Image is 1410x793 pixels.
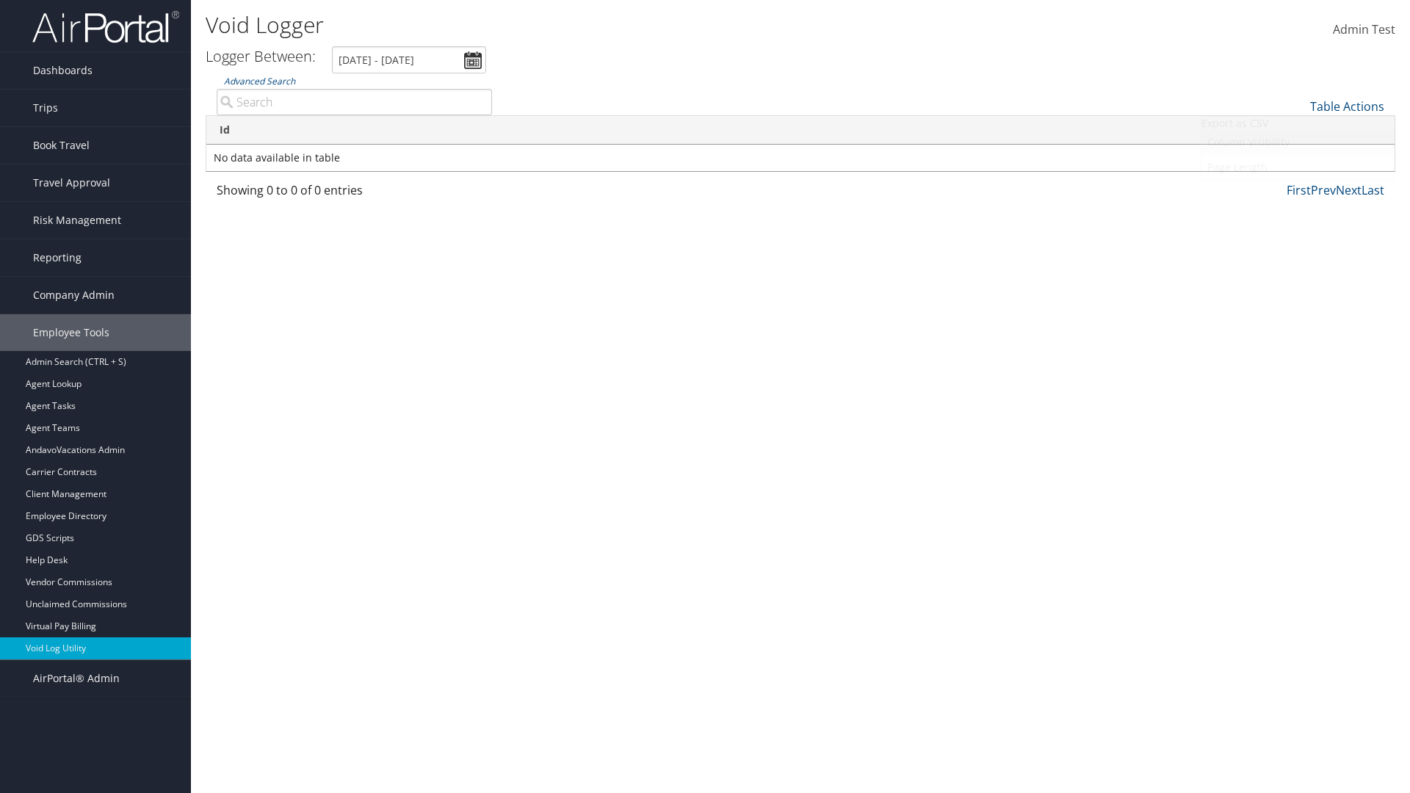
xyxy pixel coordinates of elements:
[32,10,179,44] img: airportal-logo.png
[33,277,115,314] span: Company Admin
[33,164,110,201] span: Travel Approval
[33,127,90,164] span: Book Travel
[33,52,93,89] span: Dashboards
[1201,117,1395,130] li: Export as CSV
[33,660,120,697] span: AirPortal® Admin
[33,314,109,351] span: Employee Tools
[1201,130,1395,155] a: Column Visibility
[33,202,121,239] span: Risk Management
[33,90,58,126] span: Trips
[33,239,82,276] span: Reporting
[1201,155,1395,180] a: Page Length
